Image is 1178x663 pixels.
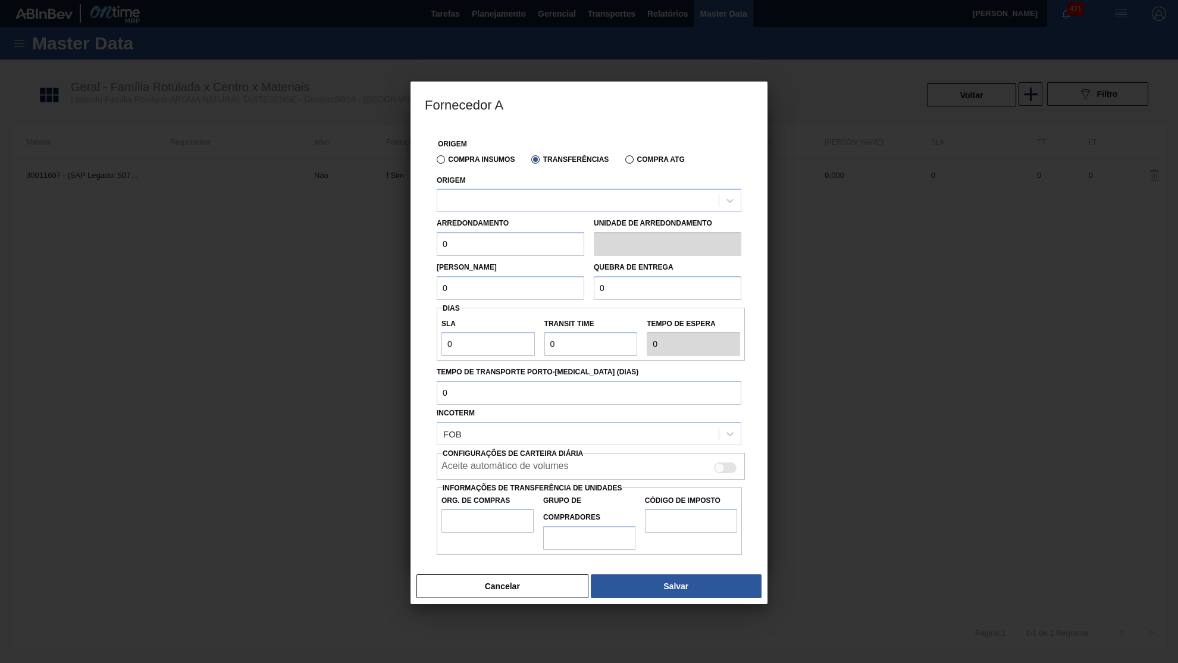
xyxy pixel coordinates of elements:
label: Origem [437,176,466,184]
label: Compra Insumos [437,155,515,164]
h3: Fornecedor A [411,82,767,127]
label: Tempo de espera [647,315,740,333]
button: Salvar [591,574,762,598]
button: Cancelar [416,574,588,598]
label: Unidade de arredondamento [594,215,741,232]
label: [PERSON_NAME] [437,263,497,271]
label: Origem [438,140,467,148]
label: Informações de Transferência de Unidades [443,484,622,492]
span: Dias [443,304,460,312]
div: Essa configuração habilita a criação automática de composição de carga do lado do fornecedor caso... [437,445,741,480]
label: SLA [441,315,535,333]
label: Org. de Compras [441,492,534,509]
label: Arredondamento [437,219,509,227]
label: Compra ATG [625,155,684,164]
label: Aceite automático de volumes [441,461,568,475]
label: Quebra de entrega [594,263,673,271]
label: Código de Imposto [645,492,737,509]
span: Configurações de Carteira Diária [443,449,583,458]
div: FOB [443,429,462,439]
label: Incoterm [437,409,475,417]
label: Grupo de Compradores [543,492,635,527]
label: Transferências [531,155,609,164]
label: Tempo de Transporte Porto-[MEDICAL_DATA] (dias) [437,364,741,381]
label: Transit Time [544,315,638,333]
